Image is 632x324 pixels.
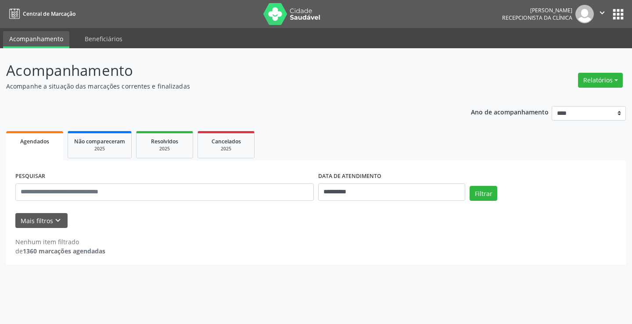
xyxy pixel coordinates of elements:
div: 2025 [143,146,187,152]
button:  [594,5,610,23]
span: Não compareceram [74,138,125,145]
div: 2025 [204,146,248,152]
span: Resolvidos [151,138,178,145]
div: 2025 [74,146,125,152]
button: Mais filtroskeyboard_arrow_down [15,213,68,228]
p: Ano de acompanhamento [471,106,549,117]
p: Acompanhe a situação das marcações correntes e finalizadas [6,82,440,91]
img: img [575,5,594,23]
div: Nenhum item filtrado [15,237,105,246]
span: Central de Marcação [23,10,75,18]
i: keyboard_arrow_down [53,216,63,225]
label: DATA DE ATENDIMENTO [318,170,381,183]
label: PESQUISAR [15,170,45,183]
a: Beneficiários [79,31,129,46]
span: Agendados [20,138,49,145]
span: Cancelados [212,138,241,145]
button: apps [610,7,626,22]
span: Recepcionista da clínica [502,14,572,21]
div: de [15,246,105,256]
div: [PERSON_NAME] [502,7,572,14]
a: Central de Marcação [6,7,75,21]
i:  [597,8,607,18]
button: Filtrar [470,186,497,201]
button: Relatórios [578,73,623,88]
p: Acompanhamento [6,60,440,82]
a: Acompanhamento [3,31,69,48]
strong: 1360 marcações agendadas [23,247,105,255]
